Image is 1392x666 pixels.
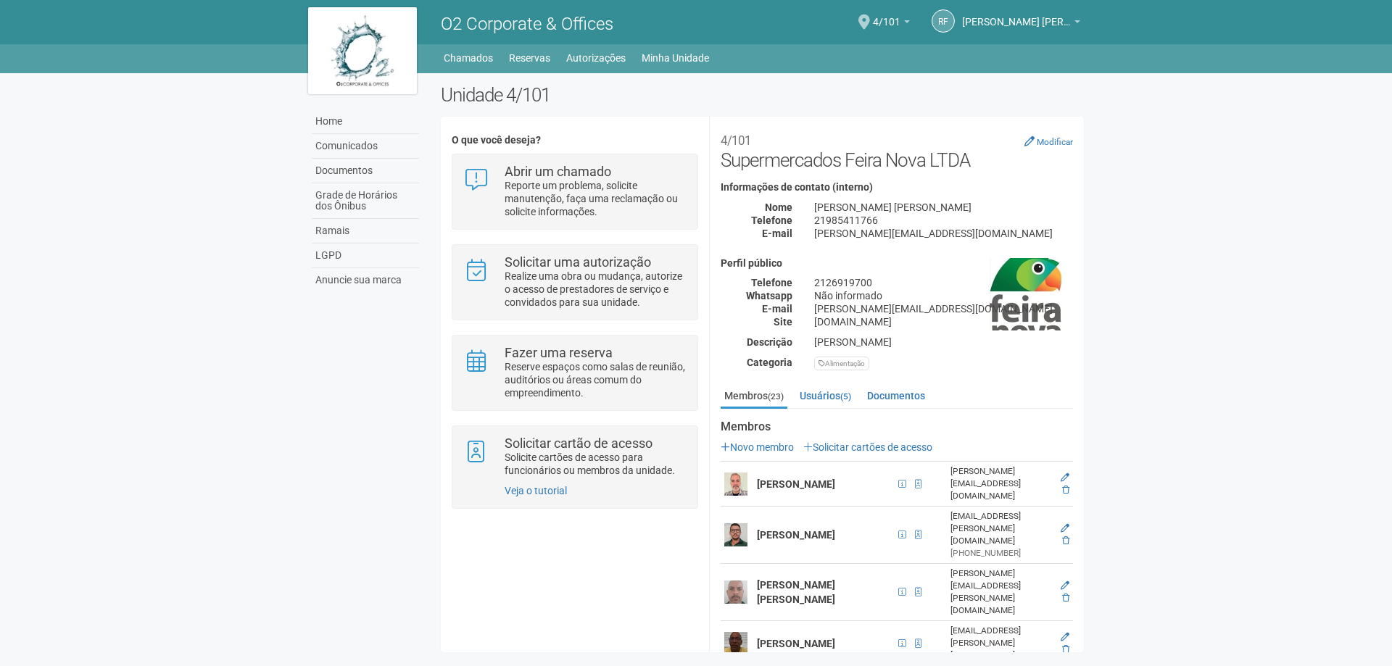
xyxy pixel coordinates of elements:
a: Solicitar cartão de acesso Solicite cartões de acesso para funcionários ou membros da unidade. [463,437,686,477]
div: [DOMAIN_NAME] [803,315,1084,328]
a: Editar membro [1061,580,1069,591]
strong: Solicitar cartão de acesso [505,436,652,451]
strong: Fazer uma reserva [505,345,613,360]
a: Abrir um chamado Reporte um problema, solicite manutenção, faça uma reclamação ou solicite inform... [463,165,686,218]
img: logo.jpg [308,7,417,94]
strong: E-mail [762,228,792,239]
img: user.png [724,473,747,496]
a: Editar membro [1061,632,1069,642]
h2: Unidade 4/101 [441,84,1084,106]
div: Alimentação [814,357,869,370]
h2: Supermercados Feira Nova LTDA [721,128,1073,171]
strong: [PERSON_NAME] [757,638,835,649]
a: Excluir membro [1062,644,1069,654]
span: CPF 005.787.947-80 [894,476,911,492]
h4: O que você deseja? [452,135,697,146]
div: [PERSON_NAME] [803,336,1084,349]
a: Membros(23) [721,385,787,409]
a: Veja o tutorial [505,485,567,496]
a: Documentos [312,159,419,183]
strong: [PERSON_NAME] [757,529,835,541]
span: O2 Corporate & Offices [441,14,613,34]
strong: E-mail [762,303,792,315]
a: Modificar [1024,136,1073,147]
strong: Abrir um chamado [505,164,611,179]
strong: Nome [765,201,792,213]
span: Cartão de acesso ativo [911,584,926,600]
div: [PERSON_NAME] [PERSON_NAME] [803,201,1084,214]
strong: Membros [721,420,1073,433]
small: Modificar [1037,137,1073,147]
h4: Perfil público [721,258,1073,269]
div: [PERSON_NAME][EMAIL_ADDRESS][DOMAIN_NAME] [803,302,1084,315]
a: Chamados [444,48,493,68]
strong: Site [774,316,792,328]
a: Usuários(5) [796,385,855,407]
div: Não informado [803,289,1084,302]
h4: Informações de contato (interno) [721,182,1073,193]
div: [PHONE_NUMBER] [950,547,1051,559]
p: Realize uma obra ou mudança, autorize o acesso de prestadores de serviço e convidados para sua un... [505,270,687,309]
img: user.png [724,632,747,655]
div: 21985411766 [803,214,1084,227]
strong: Telefone [751,277,792,288]
span: Cartão de acesso ativo [911,476,926,492]
small: (23) [768,391,784,401]
p: Reporte um problema, solicite manutenção, faça uma reclamação ou solicite informações. [505,179,687,218]
span: CPF 009.519.037-64 [894,636,911,652]
a: Anuncie sua marca [312,268,419,292]
a: Ramais [312,219,419,243]
a: Minha Unidade [642,48,709,68]
a: [PERSON_NAME] [PERSON_NAME] [962,18,1080,30]
span: CPF 086.635.097-74 [894,584,911,600]
span: Robson Firmino Gomes [962,2,1071,28]
a: Editar membro [1061,523,1069,533]
a: LGPD [312,243,419,268]
strong: Whatsapp [746,290,792,301]
a: Novo membro [721,441,794,453]
a: Documentos [863,385,929,407]
small: 4/101 [721,133,751,148]
div: [EMAIL_ADDRESS][PERSON_NAME][DOMAIN_NAME] [950,510,1051,547]
strong: Solicitar uma autorização [505,254,651,270]
img: business.png [990,258,1062,330]
a: Solicitar uma autorização Realize uma obra ou mudança, autorize o acesso de prestadores de serviç... [463,256,686,309]
strong: Telefone [751,215,792,226]
img: user.png [724,523,747,546]
strong: [PERSON_NAME] [PERSON_NAME] [757,579,835,605]
a: Excluir membro [1062,593,1069,603]
a: RF [932,9,955,33]
a: Home [312,109,419,134]
div: [PERSON_NAME][EMAIL_ADDRESS][DOMAIN_NAME] [950,465,1051,502]
div: [EMAIL_ADDRESS][PERSON_NAME][DOMAIN_NAME] [950,625,1051,662]
span: CPF 009.156.527-81 [894,527,911,543]
img: user.png [724,580,747,604]
a: Excluir membro [1062,536,1069,546]
a: Grade de Horários dos Ônibus [312,183,419,219]
span: 4/101 [873,2,900,28]
a: Solicitar cartões de acesso [803,441,932,453]
a: Reservas [509,48,550,68]
a: 4/101 [873,18,910,30]
small: (5) [840,391,851,401]
a: Comunicados [312,134,419,159]
div: [PERSON_NAME][EMAIL_ADDRESS][DOMAIN_NAME] [803,227,1084,240]
strong: Categoria [747,357,792,368]
span: Cartão de acesso ativo [911,527,926,543]
p: Solicite cartões de acesso para funcionários ou membros da unidade. [505,451,687,477]
a: Fazer uma reserva Reserve espaços como salas de reunião, auditórios ou áreas comum do empreendime... [463,346,686,399]
a: Editar membro [1061,473,1069,483]
div: [PERSON_NAME][EMAIL_ADDRESS][PERSON_NAME][DOMAIN_NAME] [950,567,1051,617]
strong: [PERSON_NAME] [757,478,835,490]
span: Cartão de acesso ativo [911,636,926,652]
a: Autorizações [566,48,626,68]
a: Excluir membro [1062,485,1069,495]
div: 2126919700 [803,276,1084,289]
strong: Descrição [747,336,792,348]
p: Reserve espaços como salas de reunião, auditórios ou áreas comum do empreendimento. [505,360,687,399]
